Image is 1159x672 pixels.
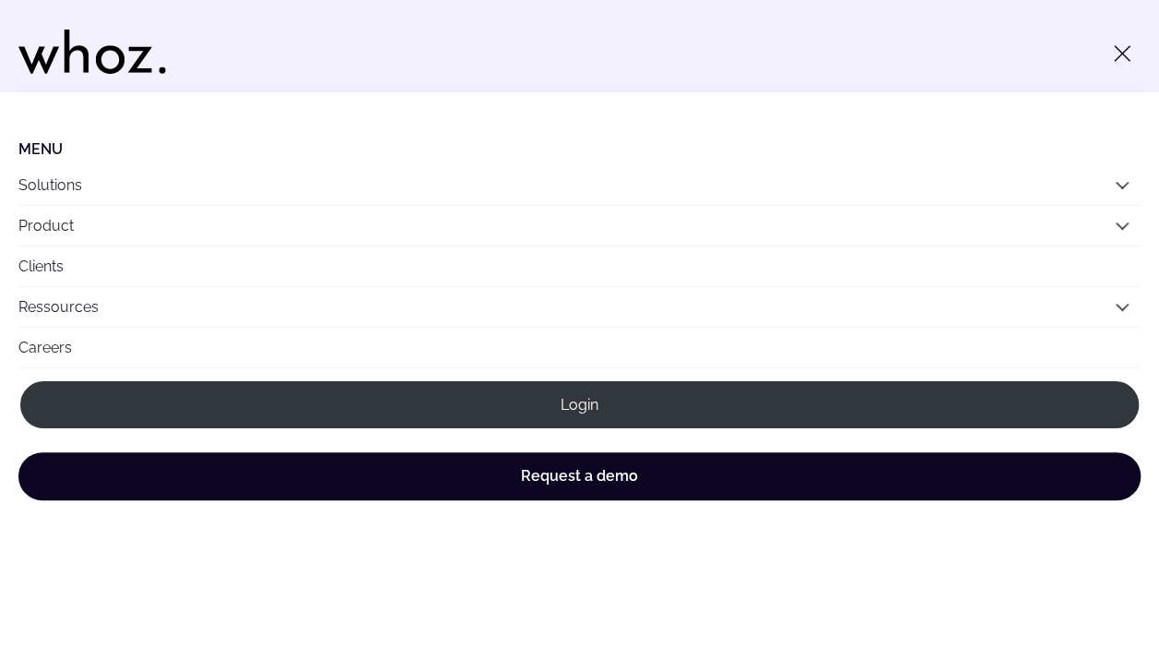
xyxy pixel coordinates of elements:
a: Ressources [18,298,99,316]
iframe: Chatbot [1037,550,1133,646]
a: Login [18,379,1141,430]
button: Ressources [18,287,1141,327]
a: Clients [18,246,1141,286]
li: Menu [18,140,1141,158]
a: Request a demo [18,452,1141,500]
button: Product [18,206,1141,246]
button: Toggle menu [1104,35,1141,72]
button: Solutions [18,165,1141,205]
a: Product [18,217,74,234]
a: Careers [18,328,1141,367]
